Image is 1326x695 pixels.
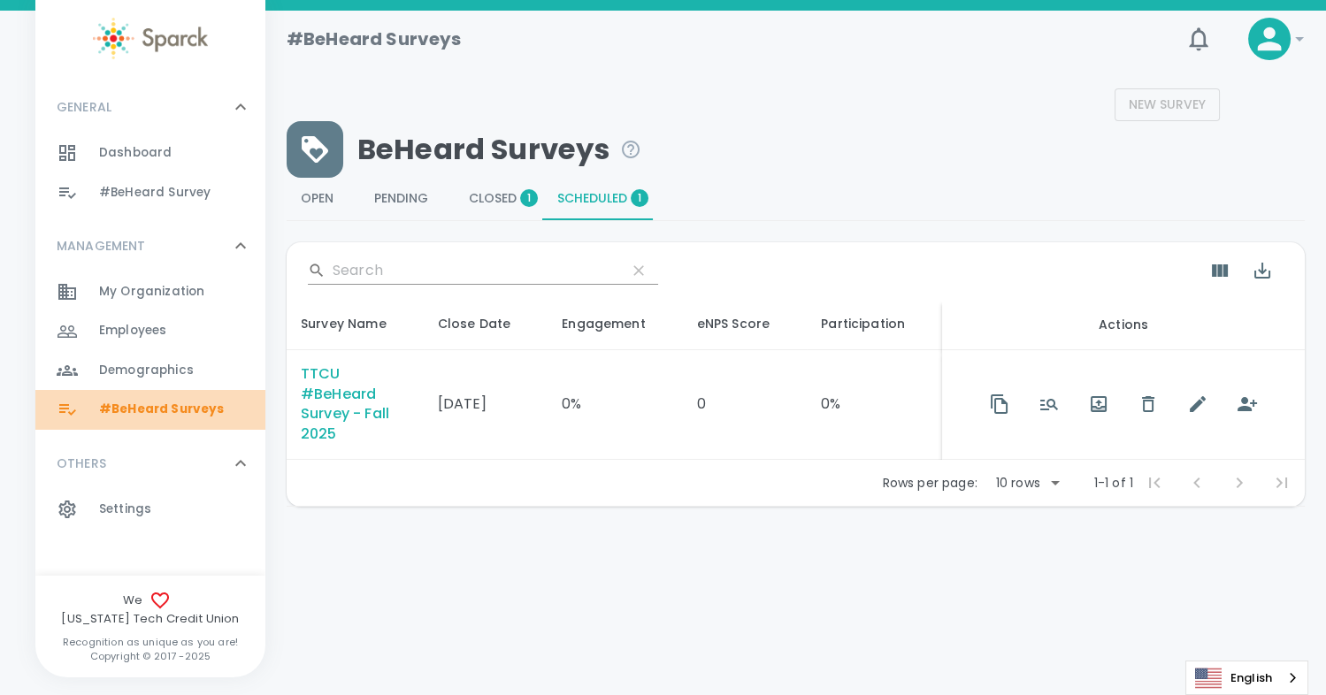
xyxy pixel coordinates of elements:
[683,350,808,461] td: 0
[631,189,648,207] span: 1
[35,590,265,628] span: We [US_STATE] Tech Credit Union
[99,283,204,301] span: My Organization
[562,313,669,334] div: Engagement
[469,191,529,207] span: Closed
[57,454,106,472] p: OTHERS
[357,132,641,167] span: BeHeard Surveys
[1094,474,1133,492] p: 1-1 of 1
[35,134,265,172] a: Dashboard
[438,313,534,334] span: Survey will close on
[821,313,928,334] div: Participation
[35,134,265,219] div: GENERAL
[99,401,224,418] span: #BeHeard Surveys
[1186,661,1307,694] a: English
[1261,462,1303,504] span: Last Page
[35,272,265,437] div: MANAGEMENT
[1133,462,1176,504] span: First Page
[438,313,534,334] div: Close Date
[35,272,265,311] a: My Organization
[35,635,265,649] p: Recognition as unique as you are!
[548,350,683,461] td: 0%
[35,351,265,390] a: Demographics
[308,262,326,279] svg: Search
[620,139,641,160] svg: Manage BeHeard Surveys sertting for each survey in your organization
[333,256,612,285] input: Search
[301,191,346,207] span: Open
[374,191,441,207] span: Pending
[35,173,265,212] a: #BeHeard Survey
[57,237,146,255] p: MANAGEMENT
[287,25,461,53] h1: #BeHeard Surveys
[35,80,265,134] div: GENERAL
[301,364,410,446] div: TTCU #BeHeard Survey - Fall 2025
[35,437,265,490] div: OTHERS
[287,178,1305,220] div: Rewards system
[35,390,265,429] a: #BeHeard Surveys
[35,18,265,59] a: Sparck logo
[821,313,928,334] span: % of Participant attend the survey
[520,189,538,207] span: 1
[1241,249,1284,292] button: Export
[35,311,265,350] a: Employees
[99,362,194,379] span: Demographics
[557,191,640,207] span: Scheduled
[1218,462,1261,504] span: Next Page
[697,313,793,334] div: eNPS Score
[1176,462,1218,504] span: Previous Page
[697,313,793,334] span: Employee Net Promoter Score.
[99,144,172,162] span: Dashboard
[35,490,265,536] div: OTHERS
[99,184,211,202] span: #BeHeard Survey
[1185,661,1308,695] aside: Language selected: English
[883,474,977,492] p: Rows per page:
[562,313,669,334] span: The extent to which employees feel passionate about their jobs, are committed to our organization...
[301,313,410,334] div: Survey Name
[99,500,151,518] span: Settings
[35,490,265,529] a: Settings
[424,350,548,461] td: [DATE]
[57,98,111,116] p: GENERAL
[35,649,265,663] p: Copyright © 2017 - 2025
[35,219,265,272] div: MANAGEMENT
[93,18,208,59] img: Sparck logo
[992,474,1045,492] div: 10 rows
[1185,661,1308,695] div: Language
[1199,249,1241,292] button: Show Columns
[807,350,942,461] td: 0%
[99,322,166,340] span: Employees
